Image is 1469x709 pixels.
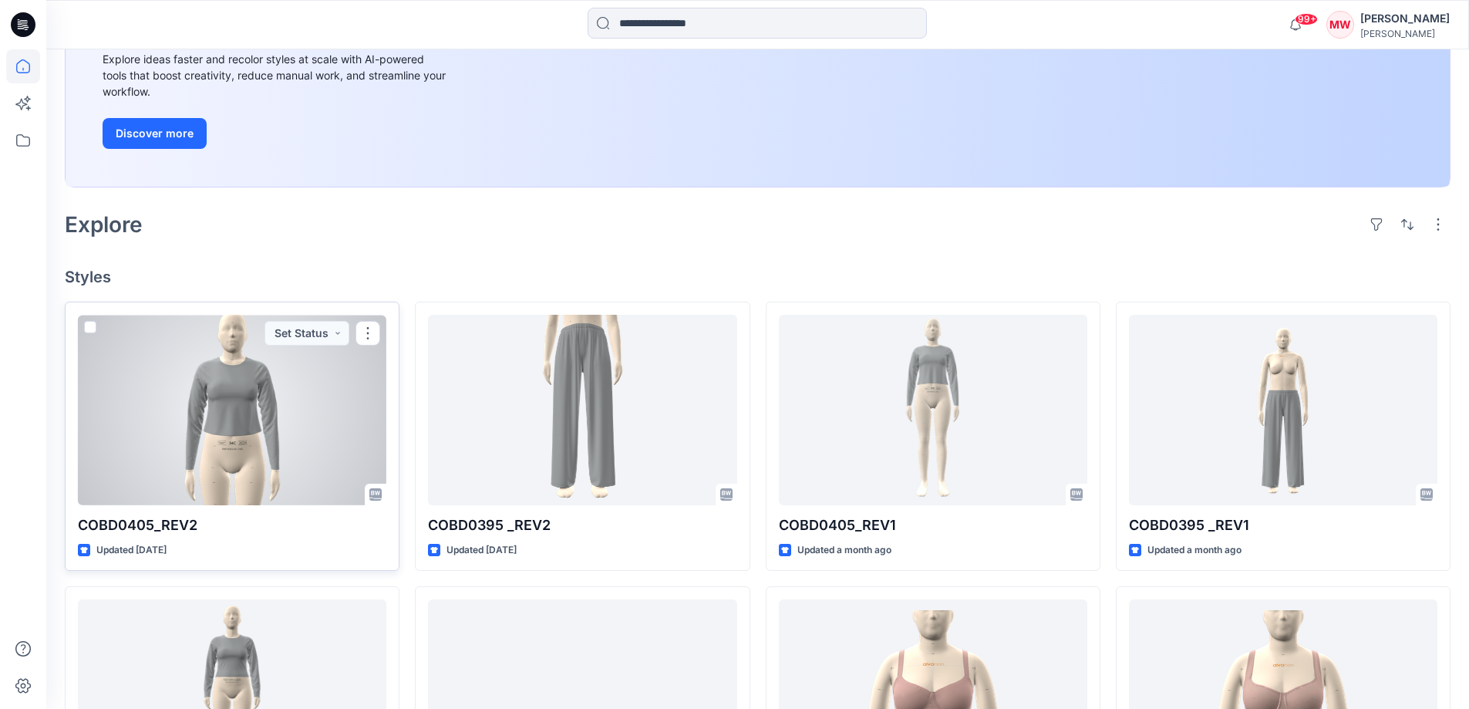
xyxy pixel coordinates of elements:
p: COBD0395 _REV2 [428,515,736,536]
h2: Explore [65,212,143,237]
a: COBD0405_REV1 [779,315,1087,505]
p: COBD0405_REV2 [78,515,386,536]
p: Updated [DATE] [446,542,517,559]
button: Discover more [103,118,207,149]
div: [PERSON_NAME] [1360,28,1450,39]
p: COBD0395 _REV1 [1129,515,1437,536]
p: Updated a month ago [797,542,891,559]
p: Updated a month ago [1147,542,1242,559]
a: Discover more [103,118,450,149]
span: 99+ [1295,13,1318,25]
div: Explore ideas faster and recolor styles at scale with AI-powered tools that boost creativity, red... [103,51,450,100]
div: [PERSON_NAME] [1360,9,1450,28]
p: Updated [DATE] [96,542,167,559]
a: COBD0395 _REV1 [1129,315,1437,505]
a: COBD0405_REV2 [78,315,386,505]
a: COBD0395 _REV2 [428,315,736,505]
h4: Styles [65,268,1450,286]
div: MW [1326,11,1354,39]
p: COBD0405_REV1 [779,515,1087,536]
